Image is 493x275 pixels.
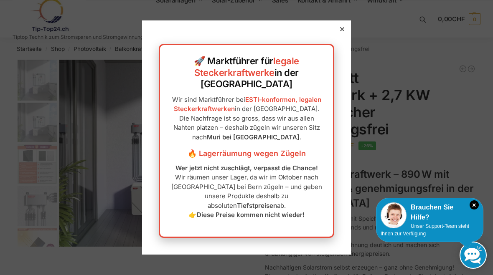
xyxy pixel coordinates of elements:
[168,148,325,159] h3: 🔥 Lagerräumung wegen Zügeln
[168,95,325,142] p: Wir sind Marktführer bei in der [GEOGRAPHIC_DATA]. Die Nachfrage ist so gross, dass wir aus allen...
[381,202,479,222] div: Brauchen Sie Hilfe?
[197,211,305,219] strong: Diese Preise kommen nicht wieder!
[174,96,321,113] a: ESTI-konformen, legalen Steckerkraftwerken
[175,164,318,172] strong: Wer jetzt nicht zuschlägt, verpasst die Chance!
[194,56,299,78] a: legale Steckerkraftwerke
[381,223,469,237] span: Unser Support-Team steht Ihnen zur Verfügung
[381,202,407,228] img: Customer service
[168,164,325,220] p: Wir räumen unser Lager, da wir im Oktober nach [GEOGRAPHIC_DATA] bei Bern zügeln – und geben unse...
[207,133,300,141] strong: Muri bei [GEOGRAPHIC_DATA]
[237,202,277,209] strong: Tiefstpreisen
[168,56,325,90] h2: 🚀 Marktführer für in der [GEOGRAPHIC_DATA]
[470,200,479,209] i: Schließen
